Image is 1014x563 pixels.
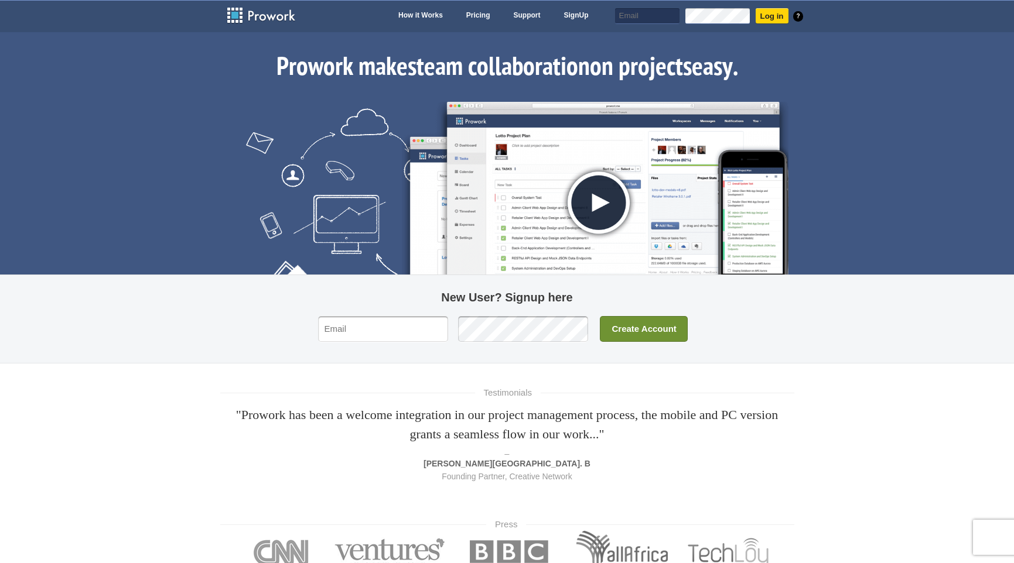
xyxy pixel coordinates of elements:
input: Log in [756,8,788,23]
img: screen.png [402,102,788,292]
h2: New User? Signup here [318,287,697,308]
div: _ Founding Partner, Creative Network [226,444,788,489]
h1: Prowork makes on projects . [226,28,788,97]
a: Pricing [460,8,496,25]
a: SignUp [558,8,595,25]
a: Support [508,8,547,25]
h4: Press [486,517,526,531]
div: "Prowork has been a welcome integration in our project management process, the mobile and PC vers... [226,405,788,444]
span: team collaboration [416,52,590,85]
input: Email [318,316,448,342]
strong: [PERSON_NAME][GEOGRAPHIC_DATA]. B [424,459,590,468]
input: Create Account [600,316,688,342]
a: Prowork [226,6,310,25]
a: How it Works [392,8,449,25]
input: Email [615,8,680,24]
span: easy [692,52,733,85]
a: ? [793,11,803,22]
h4: Testimonials [475,386,541,400]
